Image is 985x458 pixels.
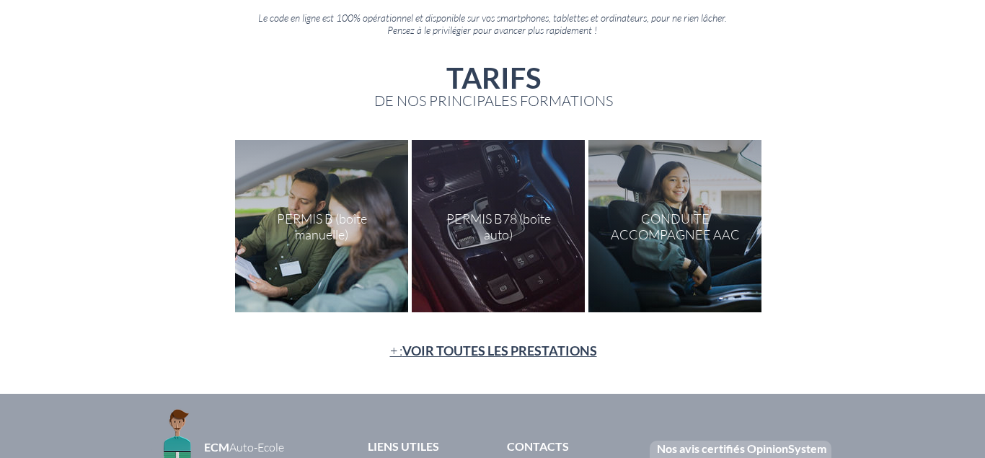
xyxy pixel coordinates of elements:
[390,343,597,358] a: + :VOIR TOUTES LES PRESTATIONS
[374,92,613,110] span: DE NOS PRINCIPALES FORMATIONS
[368,439,439,453] span: LIENS UTILES
[387,24,597,36] span: Pensez à le privilégier pour avancer plus rapidement !
[229,440,284,454] span: Auto-Ecole
[507,439,569,453] span: CONTACTS
[390,343,597,358] span: + :
[258,12,727,24] span: Le code en ligne est 100% opérationnel et disponible sur vos smartphones, tablettes et ordinateur...
[204,440,229,454] a: ECM
[657,441,826,455] a: Nos avis certifiés OpinionSystem
[446,61,541,95] span: TARIFS
[402,343,597,358] span: VOIR TOUTES LES PRESTATIONS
